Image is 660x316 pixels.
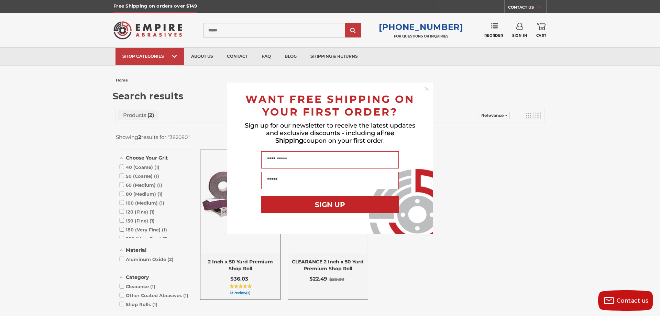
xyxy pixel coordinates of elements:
[617,297,649,304] span: Contact us
[275,129,394,144] span: Free Shipping
[598,290,653,311] button: Contact us
[261,196,399,213] button: SIGN UP
[245,122,415,144] span: Sign up for our newsletter to receive the latest updates and exclusive discounts - including a co...
[245,93,415,118] span: WANT FREE SHIPPING ON YOUR FIRST ORDER?
[423,85,430,92] button: Close dialog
